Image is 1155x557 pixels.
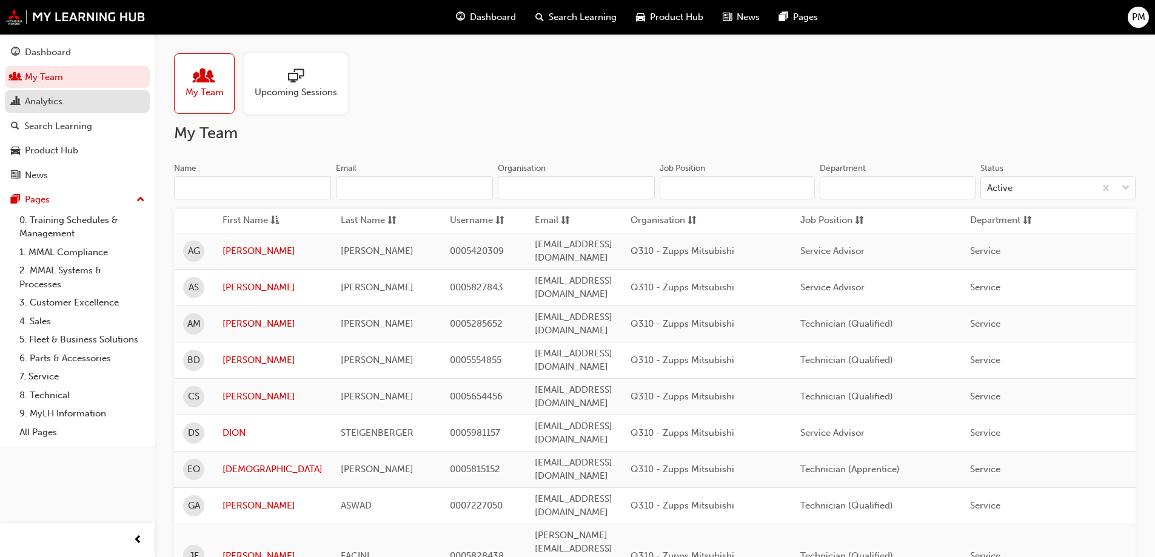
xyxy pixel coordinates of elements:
[800,464,900,475] span: Technician (Apprentice)
[800,213,852,228] span: Job Position
[223,390,323,404] a: [PERSON_NAME]
[15,386,150,405] a: 8. Technical
[450,355,501,365] span: 0005554855
[970,213,1020,228] span: Department
[535,384,612,409] span: [EMAIL_ADDRESS][DOMAIN_NAME]
[341,464,413,475] span: [PERSON_NAME]
[970,355,1000,365] span: Service
[15,211,150,243] a: 0. Training Schedules & Management
[800,318,893,329] span: Technician (Qualified)
[631,355,734,365] span: Q310 - Zupps Mitsubishi
[535,457,612,482] span: [EMAIL_ADDRESS][DOMAIN_NAME]
[800,213,867,228] button: Job Positionsorting-icon
[800,500,893,511] span: Technician (Qualified)
[970,464,1000,475] span: Service
[25,45,71,59] div: Dashboard
[187,462,200,476] span: EO
[188,390,199,404] span: CS
[535,493,612,518] span: [EMAIL_ADDRESS][DOMAIN_NAME]
[15,243,150,262] a: 1. MMAL Compliance
[526,5,626,30] a: search-iconSearch Learning
[495,213,504,228] span: sorting-icon
[980,162,1003,175] div: Status
[498,176,655,199] input: Organisation
[336,162,357,175] div: Email
[450,245,504,256] span: 0005420309
[11,121,19,132] span: search-icon
[341,245,413,256] span: [PERSON_NAME]
[970,391,1000,402] span: Service
[636,10,645,25] span: car-icon
[793,10,818,24] span: Pages
[535,239,612,264] span: [EMAIL_ADDRESS][DOMAIN_NAME]
[549,10,617,24] span: Search Learning
[535,421,612,445] span: [EMAIL_ADDRESS][DOMAIN_NAME]
[631,213,685,228] span: Organisation
[25,193,50,207] div: Pages
[223,281,323,295] a: [PERSON_NAME]
[450,391,503,402] span: 0005654456
[11,47,20,58] span: guage-icon
[24,119,92,133] div: Search Learning
[6,9,146,25] img: mmal
[450,500,503,511] span: 0007227050
[800,391,893,402] span: Technician (Qualified)
[5,139,150,162] a: Product Hub
[5,188,150,211] button: Pages
[1023,213,1032,228] span: sorting-icon
[450,464,500,475] span: 0005815152
[535,275,612,300] span: [EMAIL_ADDRESS][DOMAIN_NAME]
[255,85,337,99] span: Upcoming Sessions
[341,213,407,228] button: Last Namesorting-icon
[5,115,150,138] a: Search Learning
[25,144,78,158] div: Product Hub
[535,348,612,373] span: [EMAIL_ADDRESS][DOMAIN_NAME]
[188,499,200,513] span: GA
[223,499,323,513] a: [PERSON_NAME]
[800,427,865,438] span: Service Advisor
[341,391,413,402] span: [PERSON_NAME]
[1132,10,1145,24] span: PM
[450,427,500,438] span: 0005981157
[450,318,503,329] span: 0005285652
[970,213,1037,228] button: Departmentsorting-icon
[223,353,323,367] a: [PERSON_NAME]
[450,213,517,228] button: Usernamesorting-icon
[5,41,150,64] a: Dashboard
[660,162,705,175] div: Job Position
[820,162,866,175] div: Department
[450,213,493,228] span: Username
[341,318,413,329] span: [PERSON_NAME]
[341,355,413,365] span: [PERSON_NAME]
[15,293,150,312] a: 3. Customer Excellence
[187,353,200,367] span: BD
[737,10,760,24] span: News
[5,90,150,113] a: Analytics
[970,318,1000,329] span: Service
[631,500,734,511] span: Q310 - Zupps Mitsubishi
[970,245,1000,256] span: Service
[133,533,142,548] span: prev-icon
[11,96,20,107] span: chart-icon
[223,426,323,440] a: DION
[1128,7,1149,28] button: PM
[450,282,503,293] span: 0005827843
[223,317,323,331] a: [PERSON_NAME]
[196,68,212,85] span: people-icon
[15,423,150,442] a: All Pages
[341,282,413,293] span: [PERSON_NAME]
[15,261,150,293] a: 2. MMAL Systems & Processes
[11,72,20,83] span: people-icon
[136,192,145,208] span: up-icon
[800,282,865,293] span: Service Advisor
[446,5,526,30] a: guage-iconDashboard
[631,427,734,438] span: Q310 - Zupps Mitsubishi
[970,427,1000,438] span: Service
[800,245,865,256] span: Service Advisor
[223,462,323,476] a: [DEMOGRAPHIC_DATA]
[688,213,697,228] span: sorting-icon
[25,168,48,182] div: News
[650,10,703,24] span: Product Hub
[11,145,20,156] span: car-icon
[174,124,1136,143] h2: My Team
